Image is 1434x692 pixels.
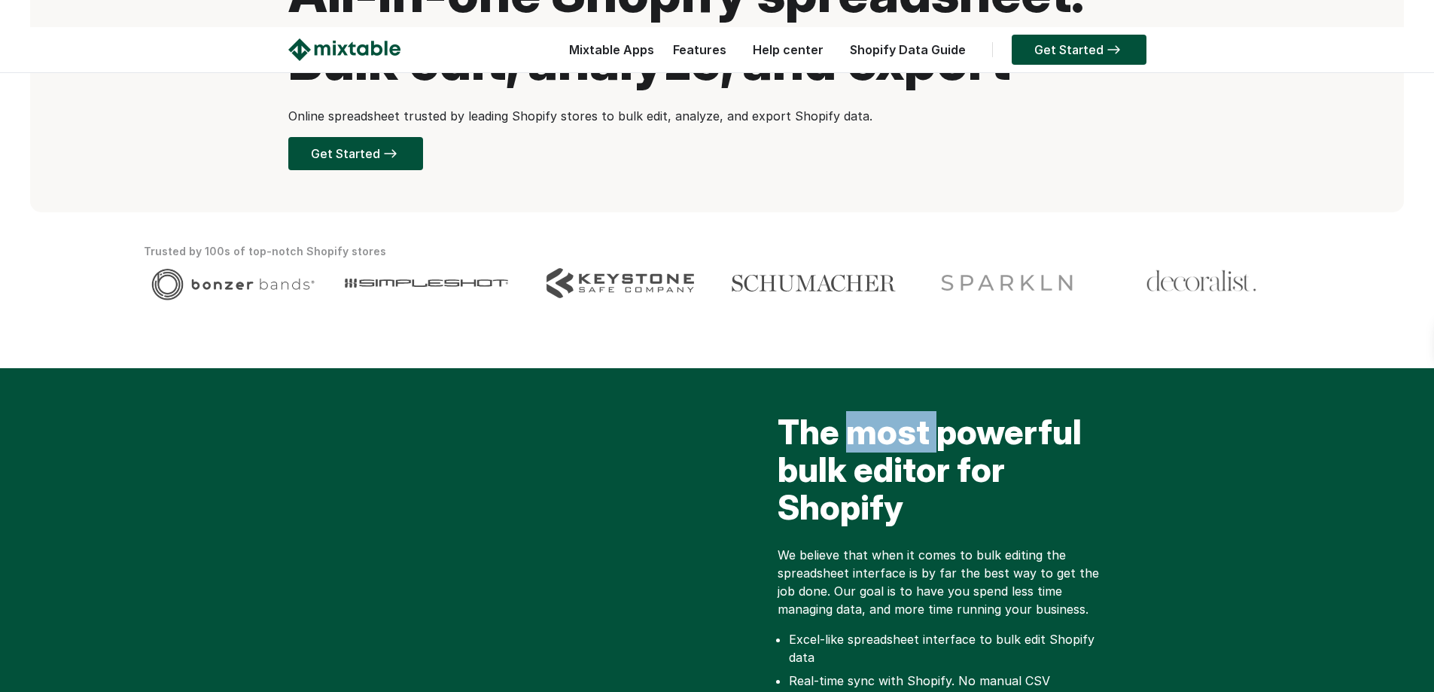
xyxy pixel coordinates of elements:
[380,149,400,158] img: arrow-right.svg
[745,42,831,57] a: Help center
[288,107,1146,125] p: Online spreadsheet trusted by leading Shopify stores to bulk edit, analyze, and export Shopify data.
[778,546,1116,618] p: We believe that when it comes to bulk editing the spreadsheet interface is by far the best way to...
[345,268,508,298] img: Client logo
[789,630,1116,666] li: Excel-like spreadsheet interface to bulk edit Shopify data
[665,42,734,57] a: Features
[288,38,400,61] img: Mixtable logo
[288,137,423,170] a: Get Started
[151,268,315,300] img: Client logo
[778,413,1116,534] h2: The most powerful bulk editor for Shopify
[1104,45,1124,54] img: arrow-right.svg
[547,268,694,298] img: Client logo
[732,268,895,298] img: Client logo
[935,268,1080,298] img: Client logo
[562,38,654,69] div: Mixtable Apps
[842,42,973,57] a: Shopify Data Guide
[1012,35,1146,65] a: Get Started
[1146,268,1257,294] img: Client logo
[144,242,1291,261] div: Trusted by 100s of top-notch Shopify stores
